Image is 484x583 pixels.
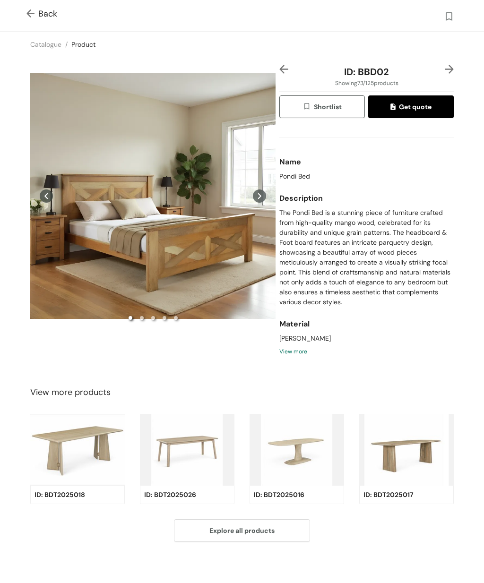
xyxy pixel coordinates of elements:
[254,489,304,500] span: ID: BDT2025016
[344,66,389,78] span: ID: BBD02
[368,95,454,118] button: quoteGet quote
[30,40,61,49] a: Catalogue
[279,65,288,74] img: left
[390,102,431,112] span: Get quote
[335,79,398,87] span: Showing 73 / 125 products
[71,40,95,49] a: Product
[279,153,454,171] div: Name
[144,489,196,500] span: ID: BDT2025026
[359,414,454,485] img: product-img
[174,316,178,320] li: slide item 5
[30,386,111,399] span: View more products
[163,316,166,320] li: slide item 4
[30,414,125,485] img: product-img
[279,334,454,343] div: [PERSON_NAME]
[209,525,275,536] span: Explore all products
[250,414,344,485] img: product-img
[151,316,155,320] li: slide item 3
[65,40,68,49] span: /
[140,414,234,485] img: product-img
[35,489,85,500] span: ID: BDT2025018
[443,11,455,24] img: wishlist
[279,171,454,181] div: Pondi Bed
[390,103,398,112] img: quote
[26,8,57,20] span: Back
[302,102,342,112] span: Shortlist
[445,65,454,74] img: right
[279,208,454,307] span: The Pondi Bed is a stunning piece of furniture crafted from high-quality mango wood, celebrated f...
[363,489,414,500] span: ID: BDT2025017
[174,519,310,542] button: Explore all products
[140,316,144,320] li: slide item 2
[279,95,365,118] button: wishlistShortlist
[26,9,38,19] img: Go back
[279,315,454,334] div: Material
[129,316,132,320] li: slide item 1
[279,189,454,208] div: Description
[279,347,307,356] span: View more
[302,102,314,112] img: wishlist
